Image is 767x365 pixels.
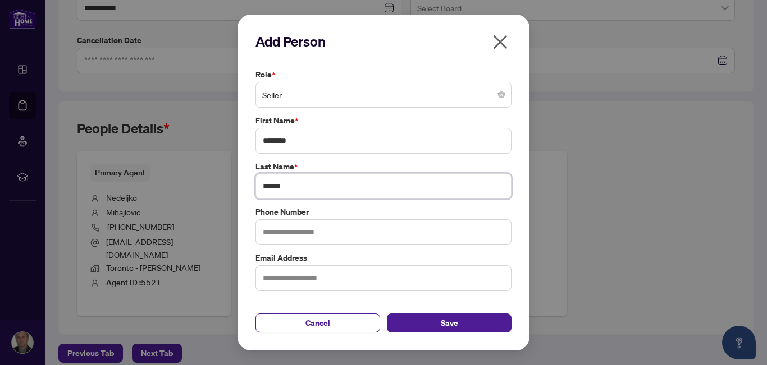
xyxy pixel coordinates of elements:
span: close-circle [498,91,505,98]
span: Save [441,314,458,332]
button: Cancel [255,313,380,332]
button: Save [387,313,512,332]
span: Seller [262,84,505,105]
label: Email Address [255,252,512,264]
label: First Name [255,114,512,127]
label: Phone Number [255,206,512,218]
span: Cancel [305,314,330,332]
label: Role [255,68,512,81]
span: close [491,33,509,51]
h2: Add Person [255,33,512,50]
label: Last Name [255,160,512,173]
